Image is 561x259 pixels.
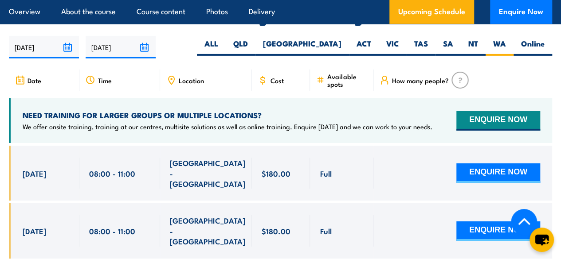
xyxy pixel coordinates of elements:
[349,39,379,56] label: ACT
[486,39,514,56] label: WA
[170,158,245,189] span: [GEOGRAPHIC_DATA] - [GEOGRAPHIC_DATA]
[514,39,552,56] label: Online
[456,221,540,241] button: ENQUIRE NOW
[392,77,449,84] span: How many people?
[435,39,461,56] label: SA
[23,122,432,131] p: We offer onsite training, training at our centres, multisite solutions as well as online training...
[320,226,331,236] span: Full
[9,36,79,58] input: From date
[197,39,226,56] label: ALL
[255,39,349,56] label: [GEOGRAPHIC_DATA]
[226,39,255,56] label: QLD
[261,226,290,236] span: $180.00
[23,226,46,236] span: [DATE]
[327,73,367,88] span: Available spots
[407,39,435,56] label: TAS
[23,168,46,178] span: [DATE]
[530,228,554,252] button: chat-button
[86,36,156,58] input: To date
[270,77,283,84] span: Cost
[98,77,112,84] span: Time
[23,110,432,120] h4: NEED TRAINING FOR LARGER GROUPS OR MULTIPLE LOCATIONS?
[170,215,245,246] span: [GEOGRAPHIC_DATA] - [GEOGRAPHIC_DATA]
[27,77,41,84] span: Date
[456,111,540,131] button: ENQUIRE NOW
[461,39,486,56] label: NT
[261,168,290,178] span: $180.00
[320,168,331,178] span: Full
[456,163,540,183] button: ENQUIRE NOW
[379,39,407,56] label: VIC
[89,168,135,178] span: 08:00 - 11:00
[179,77,204,84] span: Location
[89,226,135,236] span: 08:00 - 11:00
